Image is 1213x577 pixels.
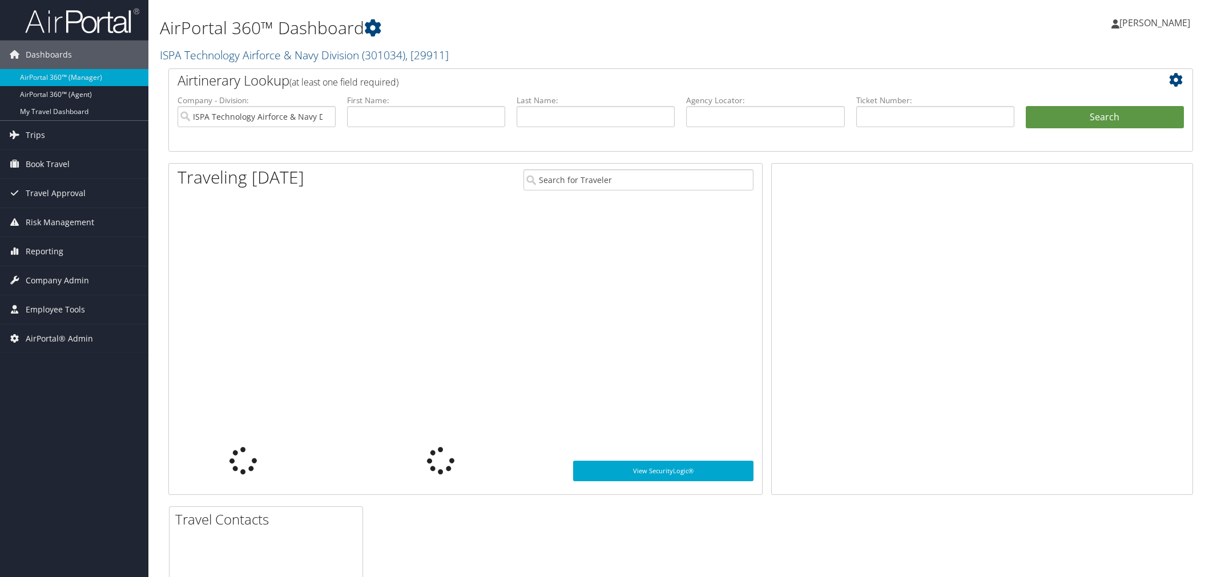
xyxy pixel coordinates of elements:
input: Search for Traveler [523,169,753,190]
h1: AirPortal 360™ Dashboard [160,16,855,40]
button: Search [1026,106,1184,129]
span: (at least one field required) [289,76,398,88]
span: [PERSON_NAME] [1119,17,1190,29]
label: Ticket Number: [856,95,1014,106]
label: Company - Division: [178,95,336,106]
a: ISPA Technology Airforce & Navy Division [160,47,449,63]
span: Dashboards [26,40,72,69]
h1: Traveling [DATE] [178,165,304,189]
span: Travel Approval [26,179,86,208]
span: Employee Tools [26,295,85,324]
a: View SecurityLogic® [573,461,753,481]
h2: Travel Contacts [175,510,362,529]
span: AirPortal® Admin [26,324,93,353]
span: , [ 29911 ] [405,47,449,63]
label: First Name: [347,95,505,106]
label: Agency Locator: [686,95,844,106]
span: Book Travel [26,150,70,178]
img: airportal-logo.png [25,7,139,34]
span: Risk Management [26,208,94,237]
span: Reporting [26,237,63,266]
span: Company Admin [26,266,89,295]
a: [PERSON_NAME] [1111,6,1202,40]
span: Trips [26,121,45,149]
label: Last Name: [517,95,675,106]
span: ( 301034 ) [362,47,405,63]
h2: Airtinerary Lookup [178,71,1099,90]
